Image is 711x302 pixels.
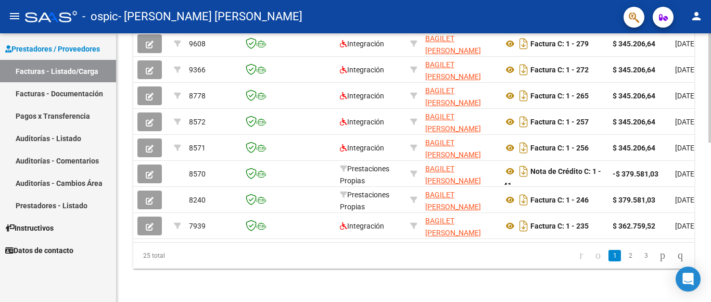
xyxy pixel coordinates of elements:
a: 2 [624,250,637,261]
span: BAGILET [PERSON_NAME] [425,86,481,107]
span: BAGILET [PERSON_NAME] [425,139,481,159]
strong: Factura C: 1 - 279 [530,40,589,48]
span: 8570 [189,170,206,178]
span: Integración [340,40,384,48]
a: go to previous page [591,250,605,261]
mat-icon: menu [8,10,21,22]
span: 8571 [189,144,206,152]
li: page 1 [607,247,623,265]
span: 7939 [189,222,206,230]
span: - [PERSON_NAME] [PERSON_NAME] [118,5,302,28]
i: Descargar documento [517,61,530,78]
span: Prestadores / Proveedores [5,43,100,55]
strong: $ 345.206,64 [613,66,655,74]
strong: $ 345.206,64 [613,118,655,126]
span: [DATE] [675,40,696,48]
span: - ospic [82,5,118,28]
a: 3 [640,250,652,261]
div: 23247682694 [425,137,495,159]
span: [DATE] [675,118,696,126]
a: go to next page [655,250,670,261]
i: Descargar documento [517,87,530,104]
a: go to first page [575,250,588,261]
strong: Factura C: 1 - 272 [530,66,589,74]
span: Prestaciones Propias [340,191,389,211]
div: 25 total [133,243,244,269]
i: Descargar documento [517,35,530,52]
i: Descargar documento [517,140,530,156]
div: Open Intercom Messenger [676,267,701,292]
span: 9366 [189,66,206,74]
span: BAGILET [PERSON_NAME] [425,34,481,55]
strong: Factura C: 1 - 257 [530,118,589,126]
i: Descargar documento [517,114,530,130]
strong: $ 362.759,52 [613,222,655,230]
div: 23247682694 [425,163,495,185]
a: 1 [608,250,621,261]
span: 9608 [189,40,206,48]
span: 8778 [189,92,206,100]
span: Integración [340,222,384,230]
i: Descargar documento [517,163,530,180]
span: 8240 [189,196,206,204]
mat-icon: person [690,10,703,22]
strong: Nota de Crédito C: 1 - 41 [503,167,601,190]
a: go to last page [673,250,688,261]
strong: -$ 379.581,03 [613,170,658,178]
span: Datos de contacto [5,245,73,256]
div: 23247682694 [425,215,495,237]
span: [DATE] [675,144,696,152]
div: 23247682694 [425,59,495,81]
strong: $ 379.581,03 [613,196,655,204]
div: 23247682694 [425,85,495,107]
span: BAGILET [PERSON_NAME] [425,60,481,81]
strong: Factura C: 1 - 246 [530,196,589,204]
span: [DATE] [675,66,696,74]
span: [DATE] [675,222,696,230]
span: Integración [340,118,384,126]
li: page 3 [638,247,654,265]
span: 8572 [189,118,206,126]
strong: Factura C: 1 - 256 [530,144,589,152]
strong: Factura C: 1 - 235 [530,222,589,230]
li: page 2 [623,247,638,265]
strong: $ 345.206,64 [613,144,655,152]
div: 23247682694 [425,33,495,55]
span: Instructivos [5,222,54,234]
div: 23247682694 [425,111,495,133]
div: 23247682694 [425,189,495,211]
span: Integración [340,144,384,152]
span: BAGILET [PERSON_NAME] [425,191,481,211]
span: [DATE] [675,170,696,178]
i: Descargar documento [517,192,530,208]
span: [DATE] [675,92,696,100]
span: BAGILET [PERSON_NAME] [425,165,481,185]
i: Descargar documento [517,218,530,234]
span: Integración [340,66,384,74]
strong: $ 345.206,64 [613,40,655,48]
strong: $ 345.206,64 [613,92,655,100]
span: Prestaciones Propias [340,165,389,185]
span: [DATE] [675,196,696,204]
span: Integración [340,92,384,100]
span: BAGILET [PERSON_NAME] [425,217,481,237]
span: BAGILET [PERSON_NAME] [425,112,481,133]
strong: Factura C: 1 - 265 [530,92,589,100]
